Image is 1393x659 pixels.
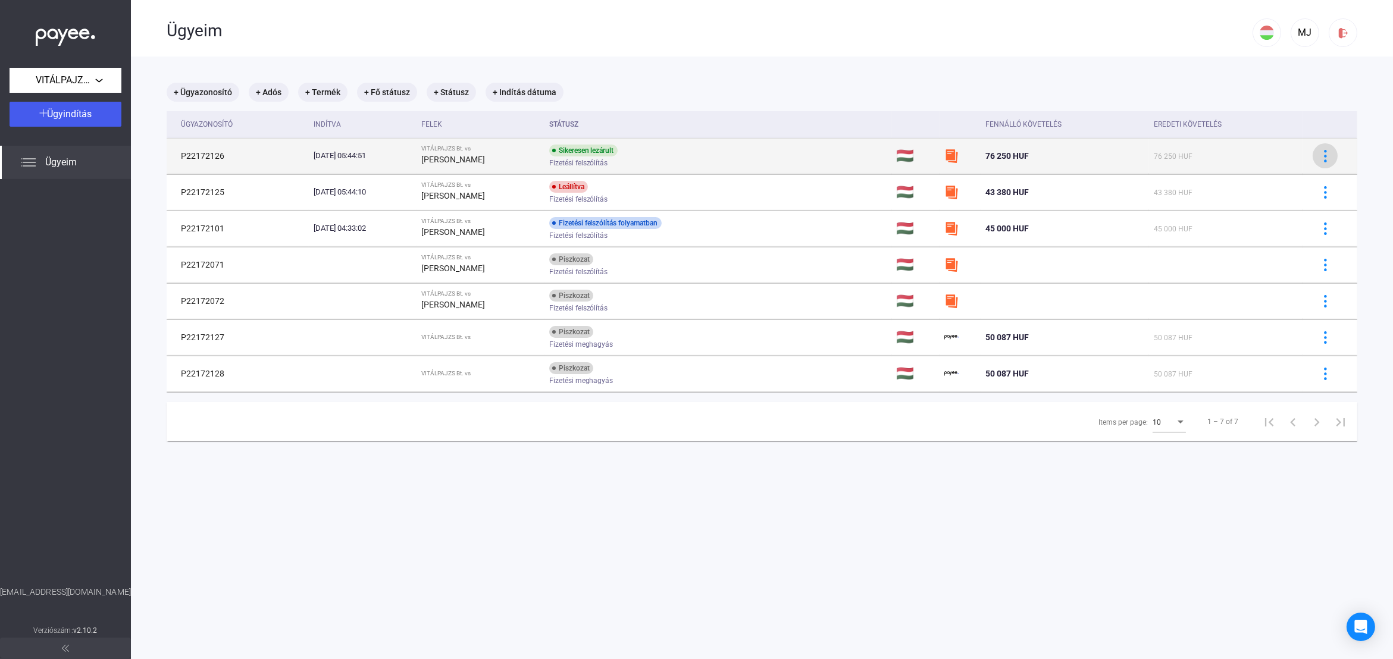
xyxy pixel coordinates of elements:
td: P22172127 [167,319,309,355]
div: 1 – 7 of 7 [1207,415,1238,429]
div: Piszkozat [549,326,593,338]
span: Fizetési felszólítás [549,156,608,170]
img: szamlazzhu-mini [944,258,959,272]
span: Fizetési felszólítás [549,228,608,243]
img: white-payee-white-dot.svg [36,22,95,46]
th: Státusz [544,111,892,138]
button: HU [1253,18,1281,47]
span: 50 087 HUF [1154,334,1192,342]
span: VITÁLPAJZS Bt. [36,73,95,87]
span: 76 250 HUF [986,151,1029,161]
td: 🇭🇺 [892,138,940,174]
div: Eredeti követelés [1154,117,1298,131]
strong: [PERSON_NAME] [421,263,485,273]
span: 76 250 HUF [1154,152,1192,161]
span: Ügyindítás [48,108,92,120]
div: VITÁLPAJZS Bt. vs [421,290,539,297]
div: VITÁLPAJZS Bt. vs [421,145,539,152]
button: VITÁLPAJZS Bt. [10,68,121,93]
div: Leállítva [549,181,588,193]
img: payee-logo [944,366,959,381]
span: 43 380 HUF [1154,189,1192,197]
td: 🇭🇺 [892,211,940,246]
button: more-blue [1313,361,1338,386]
div: MJ [1295,26,1315,40]
td: 🇭🇺 [892,247,940,283]
div: Eredeti követelés [1154,117,1222,131]
mat-chip: + Termék [298,83,348,102]
img: payee-logo [944,330,959,344]
div: Fennálló követelés [986,117,1144,131]
mat-chip: + Adós [249,83,289,102]
img: logout-red [1337,27,1350,39]
div: VITÁLPAJZS Bt. vs [421,370,539,377]
td: P22172071 [167,247,309,283]
div: Fennálló követelés [986,117,1062,131]
div: Indítva [314,117,341,131]
td: P22172126 [167,138,309,174]
img: arrow-double-left-grey.svg [62,645,69,652]
div: Items per page: [1098,415,1148,429]
img: more-blue [1319,295,1332,307]
div: Ügyeim [167,21,1253,41]
button: Previous page [1281,410,1305,434]
span: Ügyeim [45,155,77,170]
td: P22172125 [167,174,309,210]
button: logout-red [1329,18,1357,47]
img: szamlazzhu-mini [944,294,959,308]
td: P22172101 [167,211,309,246]
td: 🇭🇺 [892,283,940,319]
span: 45 000 HUF [986,224,1029,233]
button: more-blue [1313,180,1338,205]
td: P22172072 [167,283,309,319]
img: szamlazzhu-mini [944,185,959,199]
span: Fizetési felszólítás [549,265,608,279]
div: Sikeresen lezárult [549,145,618,156]
span: Fizetési meghagyás [549,374,613,388]
span: Fizetési meghagyás [549,337,613,352]
img: more-blue [1319,222,1332,235]
button: more-blue [1313,288,1338,313]
img: szamlazzhu-mini [944,149,959,163]
img: more-blue [1319,186,1332,199]
span: Fizetési felszólítás [549,301,608,315]
mat-chip: + Státusz [427,83,476,102]
div: Ügyazonosító [181,117,304,131]
span: 43 380 HUF [986,187,1029,197]
td: P22172128 [167,356,309,391]
button: Ügyindítás [10,102,121,127]
img: plus-white.svg [39,109,48,117]
div: Piszkozat [549,362,593,374]
div: VITÁLPAJZS Bt. vs [421,254,539,261]
button: more-blue [1313,216,1338,241]
div: VITÁLPAJZS Bt. vs [421,218,539,225]
strong: [PERSON_NAME] [421,191,485,200]
td: 🇭🇺 [892,319,940,355]
div: Piszkozat [549,253,593,265]
td: 🇭🇺 [892,174,940,210]
div: [DATE] 05:44:10 [314,186,412,198]
button: more-blue [1313,252,1338,277]
span: 45 000 HUF [1154,225,1192,233]
span: 50 087 HUF [986,332,1029,342]
img: more-blue [1319,368,1332,380]
img: more-blue [1319,150,1332,162]
img: HU [1260,26,1274,40]
button: more-blue [1313,143,1338,168]
div: Felek [421,117,539,131]
div: Piszkozat [549,290,593,302]
td: 🇭🇺 [892,356,940,391]
div: VITÁLPAJZS Bt. vs [421,181,539,189]
div: Fizetési felszólítás folyamatban [549,217,662,229]
button: Next page [1305,410,1329,434]
span: 50 087 HUF [1154,370,1192,378]
button: Last page [1329,410,1353,434]
strong: [PERSON_NAME] [421,300,485,309]
mat-chip: + Ügyazonosító [167,83,239,102]
mat-chip: + Indítás dátuma [486,83,564,102]
img: more-blue [1319,259,1332,271]
div: Felek [421,117,442,131]
div: Open Intercom Messenger [1347,613,1375,641]
div: VITÁLPAJZS Bt. vs [421,334,539,341]
span: 50 087 HUF [986,369,1029,378]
